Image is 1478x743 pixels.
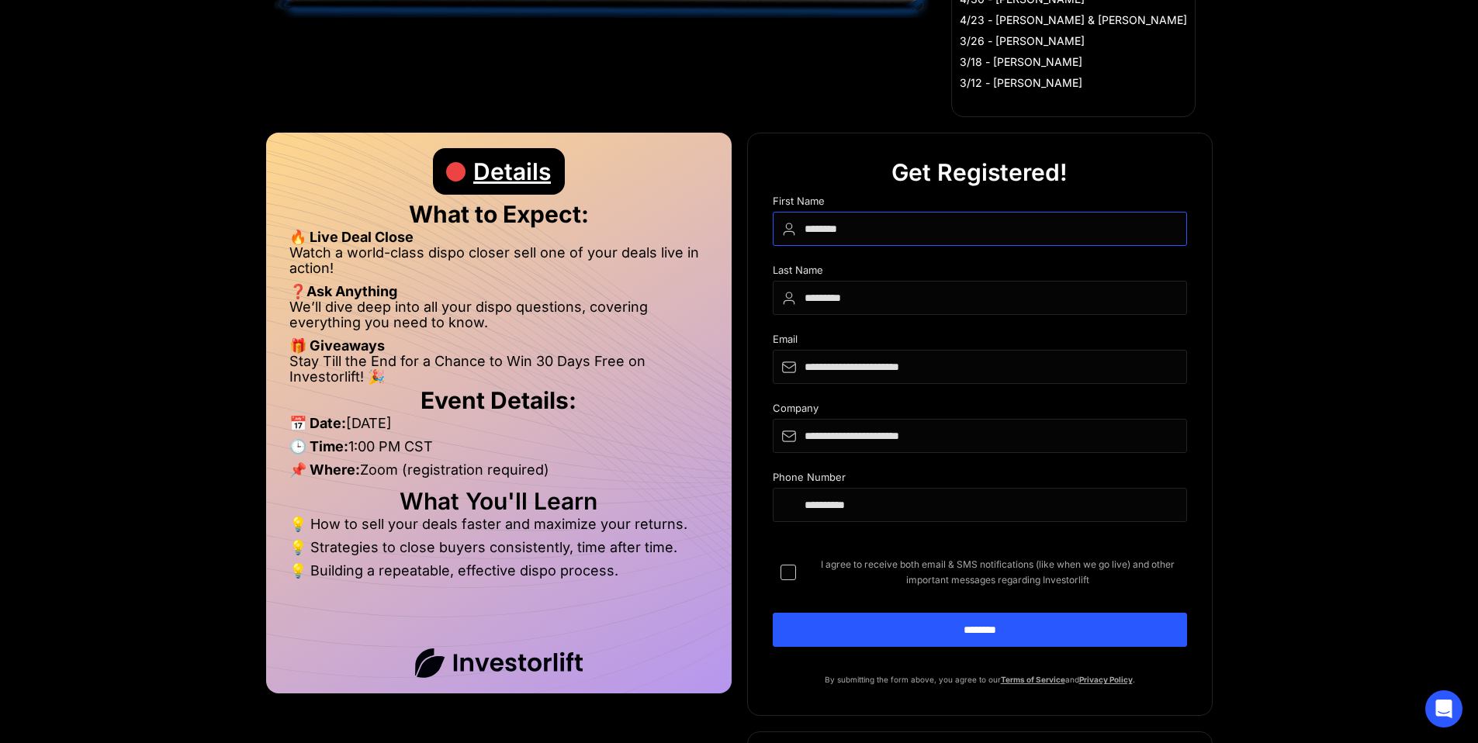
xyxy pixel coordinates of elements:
[773,672,1187,687] p: By submitting the form above, you agree to our and .
[773,195,1187,212] div: First Name
[289,461,360,478] strong: 📌 Where:
[421,386,576,414] strong: Event Details:
[289,415,346,431] strong: 📅 Date:
[289,540,708,563] li: 💡 Strategies to close buyers consistently, time after time.
[773,195,1187,672] form: DIspo Day Main Form
[891,149,1068,195] div: Get Registered!
[289,229,414,245] strong: 🔥 Live Deal Close
[289,438,348,454] strong: 🕒 Time:
[1001,675,1065,684] a: Terms of Service
[773,472,1187,488] div: Phone Number
[289,439,708,462] li: 1:00 PM CST
[289,493,708,509] h2: What You'll Learn
[1079,675,1133,684] a: Privacy Policy
[473,148,551,195] div: Details
[289,416,708,439] li: [DATE]
[773,264,1187,281] div: Last Name
[409,200,589,228] strong: What to Expect:
[289,245,708,284] li: Watch a world-class dispo closer sell one of your deals live in action!
[773,333,1187,350] div: Email
[289,354,708,385] li: Stay Till the End for a Chance to Win 30 Days Free on Investorlift! 🎉
[289,283,397,299] strong: ❓Ask Anything
[773,403,1187,419] div: Company
[289,563,708,579] li: 💡 Building a repeatable, effective dispo process.
[1425,690,1462,727] div: Open Intercom Messenger
[808,557,1187,588] span: I agree to receive both email & SMS notifications (like when we go live) and other important mess...
[289,337,385,354] strong: 🎁 Giveaways
[289,517,708,540] li: 💡 How to sell your deals faster and maximize your returns.
[289,299,708,338] li: We’ll dive deep into all your dispo questions, covering everything you need to know.
[289,462,708,486] li: Zoom (registration required)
